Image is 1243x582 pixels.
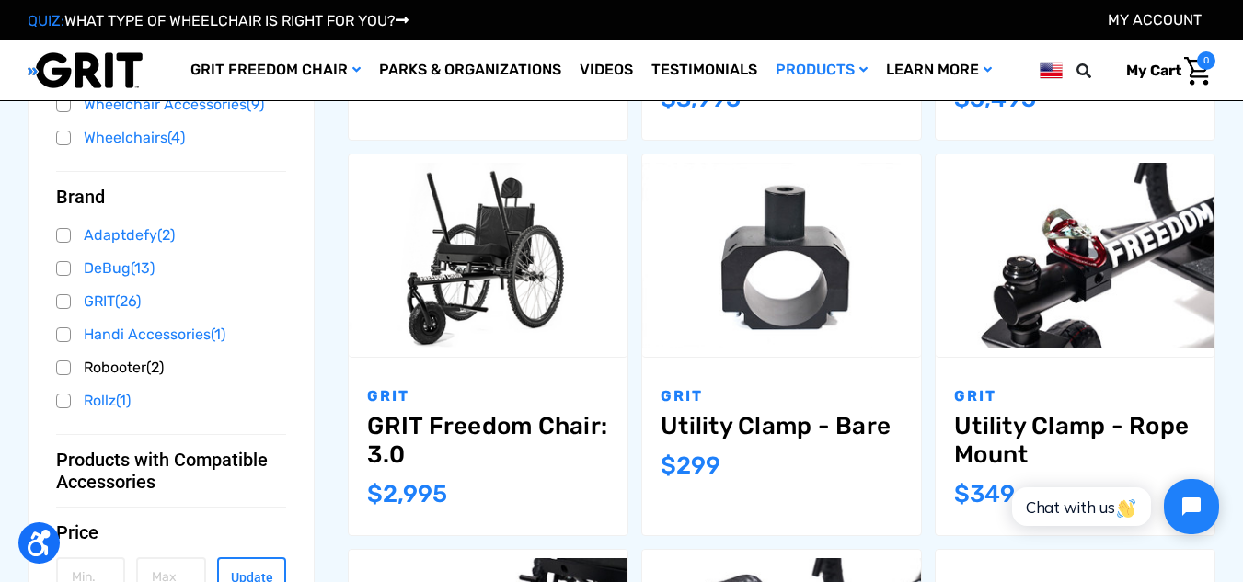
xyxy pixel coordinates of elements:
[349,154,627,357] a: GRIT Freedom Chair: 3.0,$2,995.00
[936,154,1214,357] a: Utility Clamp - Rope Mount,$349.00
[1108,11,1202,29] a: Account
[367,412,609,469] a: GRIT Freedom Chair: 3.0,$2,995.00
[1085,51,1112,90] input: Search
[28,12,64,29] span: QUIZ:
[116,392,131,409] span: (1)
[349,163,627,348] img: GRIT Freedom Chair: 3.0
[661,451,720,480] span: $299
[56,91,286,119] a: Wheelchair Accessories(9)
[56,449,271,493] span: Products with Compatible Accessories
[28,12,409,29] a: QUIZ:WHAT TYPE OF WHEELCHAIR IS RIGHT FOR YOU?
[115,292,141,310] span: (26)
[642,40,766,100] a: Testimonials
[56,321,286,348] a: Handi Accessories(1)
[954,385,1196,407] p: GRIT
[56,186,105,208] span: Brand
[1184,57,1211,86] img: Cart
[56,288,286,315] a: GRIT(26)
[661,385,903,407] p: GRIT
[56,449,286,493] button: Products with Compatible Accessories
[570,40,642,100] a: Videos
[56,186,286,208] button: Brand
[642,163,921,348] img: Utility Clamp - Bare
[146,359,164,376] span: (2)
[247,96,264,113] span: (9)
[56,521,286,543] button: Price
[211,325,225,343] span: (1)
[877,40,1001,100] a: Learn More
[56,255,286,282] a: DeBug(13)
[181,40,370,100] a: GRIT Freedom Chair
[167,129,185,146] span: (4)
[1112,51,1215,90] a: Cart with 0 items
[56,124,286,152] a: Wheelchairs(4)
[157,226,175,244] span: (2)
[642,154,921,357] a: Utility Clamp - Bare,$299.00
[56,222,286,249] a: Adaptdefy(2)
[56,354,286,382] a: Robooter(2)
[28,51,143,89] img: GRIT All-Terrain Wheelchair and Mobility Equipment
[954,480,1015,508] span: $349
[954,412,1196,469] a: Utility Clamp - Rope Mount,$349.00
[1040,59,1063,82] img: us.png
[661,412,903,440] a: Utility Clamp - Bare,$299.00
[766,40,877,100] a: Products
[56,521,98,543] span: Price
[370,40,570,100] a: Parks & Organizations
[131,259,155,277] span: (13)
[56,387,286,415] a: Rollz(1)
[936,163,1214,348] img: Utility Clamp - Rope Mount
[1126,62,1181,79] span: My Cart
[367,480,447,508] span: $2,995
[367,385,609,407] p: GRIT
[1197,51,1215,70] span: 0
[992,463,1235,550] iframe: Tidio Chat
